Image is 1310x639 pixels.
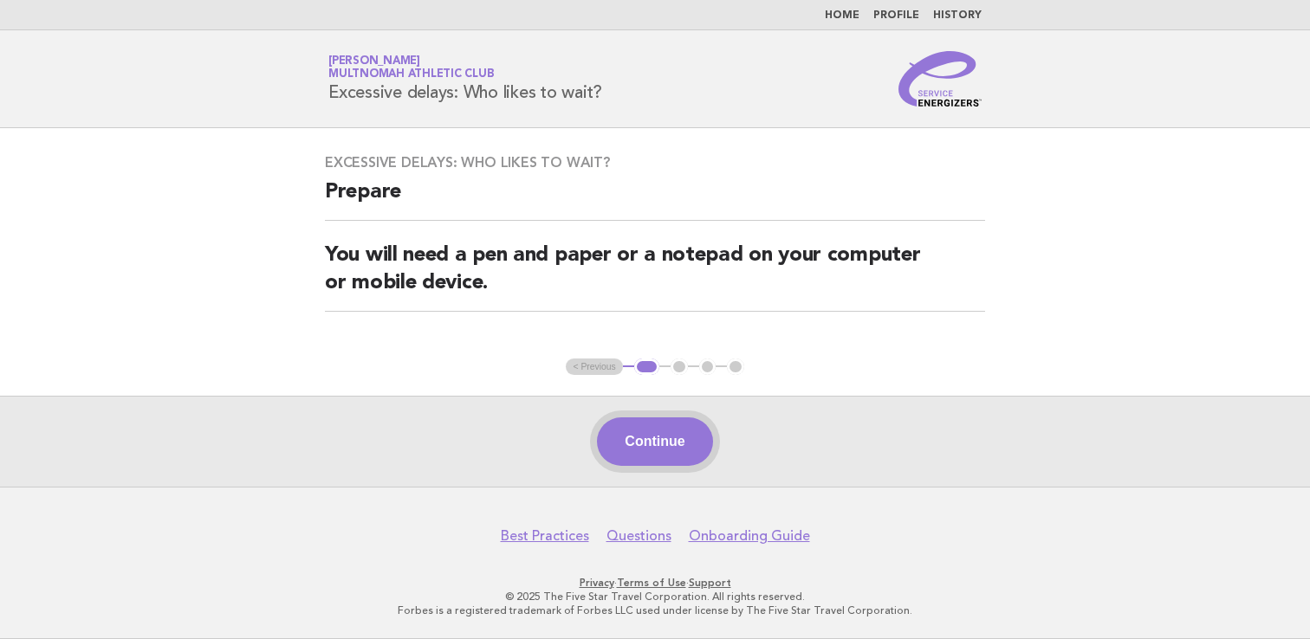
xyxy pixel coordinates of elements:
h3: Excessive delays: Who likes to wait? [325,154,985,171]
a: Profile [873,10,919,21]
a: Home [825,10,859,21]
p: · · [125,576,1185,590]
button: Continue [597,417,712,466]
button: 1 [634,358,659,376]
a: [PERSON_NAME]Multnomah Athletic Club [328,55,494,80]
h2: You will need a pen and paper or a notepad on your computer or mobile device. [325,242,985,312]
h1: Excessive delays: Who likes to wait? [328,56,602,101]
a: Best Practices [501,527,589,545]
h2: Prepare [325,178,985,221]
a: Privacy [580,577,614,589]
p: © 2025 The Five Star Travel Corporation. All rights reserved. [125,590,1185,603]
span: Multnomah Athletic Club [328,69,494,81]
a: History [933,10,982,21]
a: Support [689,577,731,589]
a: Terms of Use [617,577,686,589]
p: Forbes is a registered trademark of Forbes LLC used under license by The Five Star Travel Corpora... [125,603,1185,617]
a: Questions [606,527,671,545]
a: Onboarding Guide [689,527,810,545]
img: Service Energizers [898,51,982,106]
